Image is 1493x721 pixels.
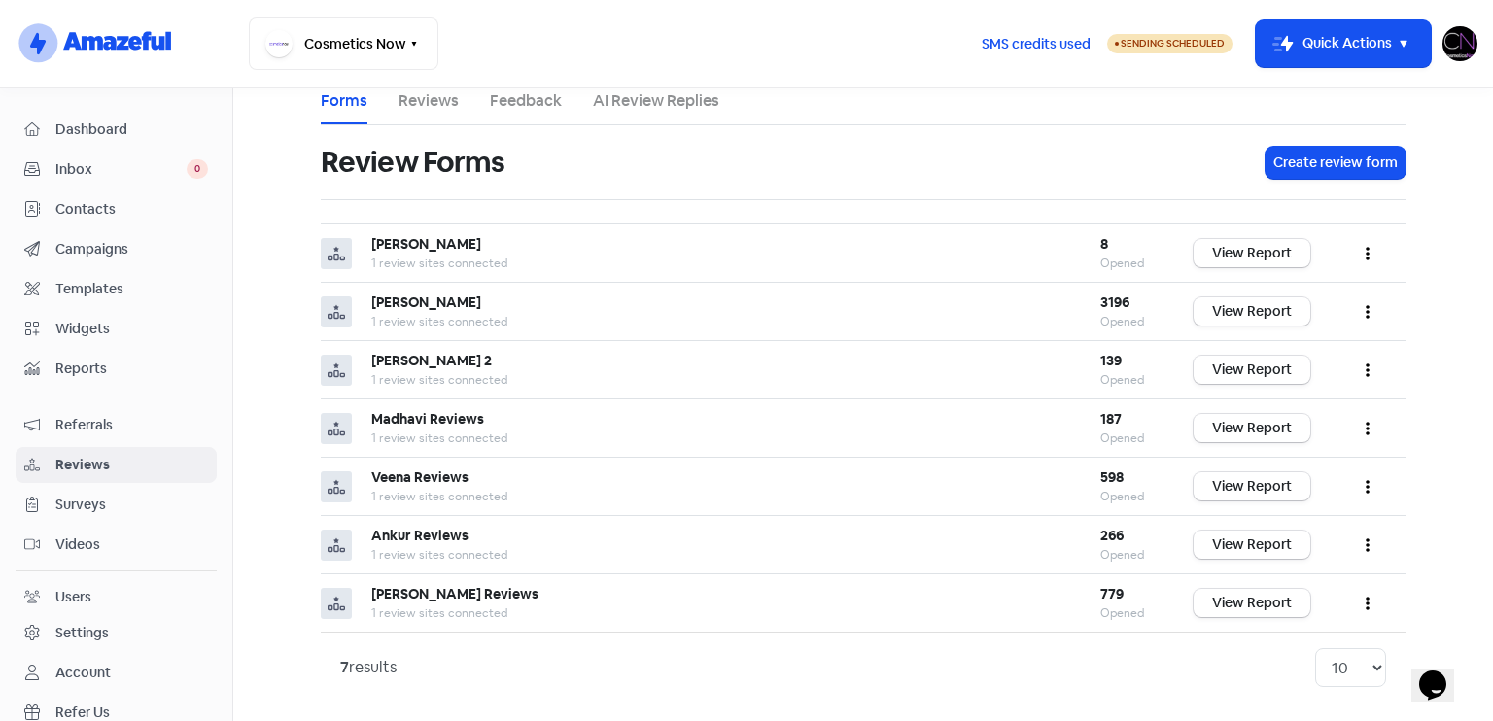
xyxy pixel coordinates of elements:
[1100,293,1129,311] b: 3196
[16,447,217,483] a: Reviews
[490,89,562,113] a: Feedback
[1442,26,1477,61] img: User
[187,159,208,179] span: 0
[1256,20,1431,67] button: Quick Actions
[371,430,507,446] span: 1 review sites connected
[1194,297,1310,326] a: View Report
[16,311,217,347] a: Widgets
[371,527,469,544] b: Ankur Reviews
[55,663,111,683] div: Account
[55,415,208,435] span: Referrals
[249,17,438,70] button: Cosmetics Now
[1194,531,1310,559] a: View Report
[371,489,507,504] span: 1 review sites connected
[371,293,481,311] b: [PERSON_NAME]
[399,89,459,113] a: Reviews
[55,319,208,339] span: Widgets
[1100,410,1122,428] b: 187
[16,527,217,563] a: Videos
[16,191,217,227] a: Contacts
[371,372,507,388] span: 1 review sites connected
[593,89,719,113] a: AI Review Replies
[55,623,109,643] div: Settings
[1121,37,1225,50] span: Sending Scheduled
[1100,468,1124,486] b: 598
[1194,414,1310,442] a: View Report
[16,407,217,443] a: Referrals
[371,605,507,621] span: 1 review sites connected
[16,615,217,651] a: Settings
[1194,356,1310,384] a: View Report
[16,351,217,387] a: Reports
[371,256,507,271] span: 1 review sites connected
[371,585,538,602] b: [PERSON_NAME] Reviews
[1194,239,1310,267] a: View Report
[1411,643,1474,702] iframe: chat widget
[55,199,208,220] span: Contacts
[16,152,217,188] a: Inbox 0
[55,239,208,259] span: Campaigns
[1100,352,1122,369] b: 139
[16,271,217,307] a: Templates
[965,32,1107,52] a: SMS credits used
[55,455,208,475] span: Reviews
[55,534,208,555] span: Videos
[1100,546,1155,564] div: Opened
[371,547,507,563] span: 1 review sites connected
[1194,589,1310,617] a: View Report
[16,231,217,267] a: Campaigns
[371,235,481,253] b: [PERSON_NAME]
[55,279,208,299] span: Templates
[1100,255,1155,272] div: Opened
[1100,313,1155,330] div: Opened
[1100,429,1155,447] div: Opened
[16,655,217,691] a: Account
[1100,604,1155,622] div: Opened
[340,657,349,677] strong: 7
[1107,32,1233,55] a: Sending Scheduled
[371,352,492,369] b: [PERSON_NAME] 2
[55,159,187,180] span: Inbox
[371,468,469,486] b: Veena Reviews
[1100,585,1124,602] b: 779
[55,587,91,607] div: Users
[1100,235,1108,253] b: 8
[340,656,397,679] div: results
[55,495,208,515] span: Surveys
[1194,472,1310,500] a: View Report
[16,487,217,523] a: Surveys
[16,579,217,615] a: Users
[982,34,1091,54] span: SMS credits used
[1100,371,1155,389] div: Opened
[55,359,208,379] span: Reports
[321,89,367,113] a: Forms
[371,410,484,428] b: Madhavi Reviews
[55,120,208,140] span: Dashboard
[16,112,217,148] a: Dashboard
[321,131,504,193] h1: Review Forms
[1100,488,1155,505] div: Opened
[1100,527,1124,544] b: 266
[371,314,507,329] span: 1 review sites connected
[1266,147,1406,179] button: Create review form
